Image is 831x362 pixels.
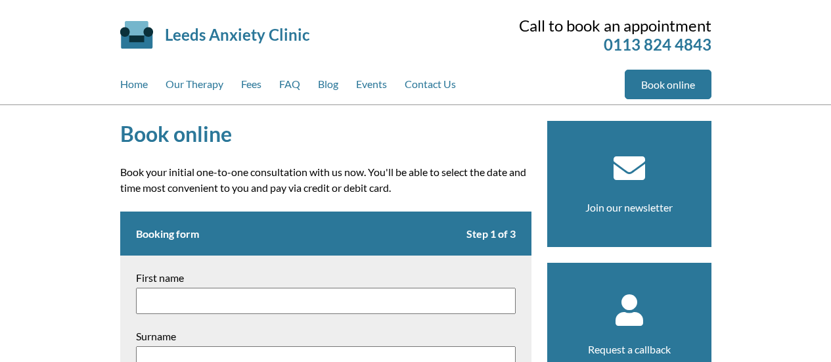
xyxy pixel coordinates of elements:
p: Book your initial one-to-one consultation with us now. You'll be able to select the date and time... [120,164,531,196]
a: Request a callback [588,343,671,355]
a: Blog [318,70,338,104]
a: 0113 824 4843 [604,35,711,54]
a: Join our newsletter [585,201,673,214]
a: Events [356,70,387,104]
h1: Book online [120,121,531,147]
span: Step 1 of 3 [466,227,516,240]
a: Fees [241,70,261,104]
label: First name [136,271,516,284]
a: Our Therapy [166,70,223,104]
h2: Booking form [120,212,531,256]
label: Surname [136,330,516,342]
a: Home [120,70,148,104]
a: Book online [625,70,711,99]
a: Contact Us [405,70,456,104]
a: FAQ [279,70,300,104]
a: Leeds Anxiety Clinic [165,25,309,44]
